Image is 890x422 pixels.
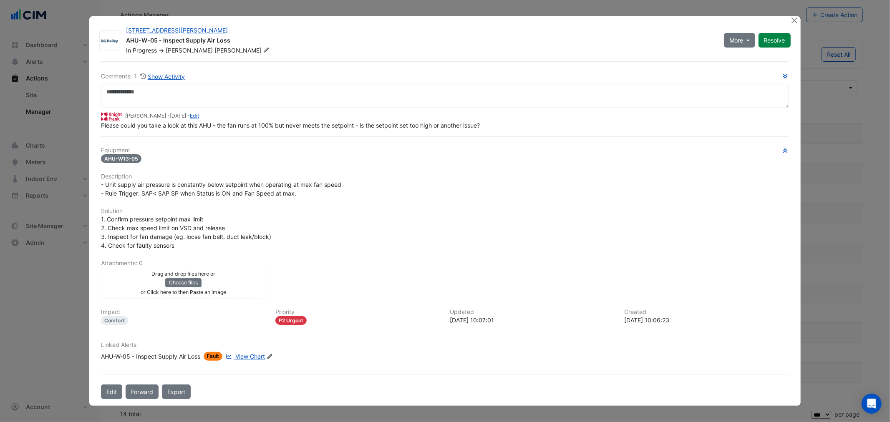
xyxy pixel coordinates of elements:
button: Choose files [165,278,202,287]
span: Please could you take a look at this AHU - the fan runs at 100% but never meets the setpoint - is... [101,122,480,129]
small: [PERSON_NAME] - - [125,112,199,120]
span: 2025-09-05 10:07:01 [170,113,186,119]
h6: Priority [275,309,440,316]
h6: Updated [450,309,614,316]
span: In Progress [126,47,157,54]
button: Forward [126,384,159,399]
div: Comments: 1 [101,72,185,81]
h6: Linked Alerts [101,342,789,349]
span: Fault [204,352,222,361]
button: Edit [101,384,122,399]
h6: Impact [101,309,265,316]
span: [PERSON_NAME] [166,47,213,54]
a: Export [162,384,191,399]
span: AHU-W13-05 [101,154,141,163]
div: [DATE] 10:07:01 [450,316,614,324]
h6: Solution [101,208,789,215]
span: 1. Confirm pressure setpoint max limit 2. Check max speed limit on VSD and release 3. Inspect for... [101,216,271,249]
div: AHU-W-05 - Inspect Supply Air Loss [101,352,200,361]
h6: Equipment [101,147,789,154]
span: More [729,36,743,45]
div: [DATE] 10:06:23 [625,316,789,324]
div: AHU-W-05 - Inspect Supply Air Loss [126,36,714,46]
a: Edit [190,113,199,119]
img: NG Bailey [100,37,119,45]
div: P2 Urgent [275,316,307,325]
h6: Attachments: 0 [101,260,789,267]
span: [PERSON_NAME] [214,46,271,55]
a: View Chart [224,352,265,361]
a: [STREET_ADDRESS][PERSON_NAME] [126,27,228,34]
button: Resolve [759,33,791,48]
img: Knight Frank UK [101,112,122,121]
span: - Unit supply air pressure is constantly below setpoint when operating at max fan speed - Rule Tr... [101,181,341,197]
div: Open Intercom Messenger [862,394,882,414]
button: Close [790,16,799,25]
h6: Description [101,173,789,180]
small: Drag and drop files here or [151,271,215,277]
small: or Click here to then Paste an image [141,289,226,295]
div: Comfort [101,316,128,325]
fa-icon: Edit Linked Alerts [267,354,273,360]
h6: Created [625,309,789,316]
span: -> [159,47,164,54]
button: Show Activity [140,72,185,81]
span: View Chart [235,353,265,360]
button: More [724,33,755,48]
